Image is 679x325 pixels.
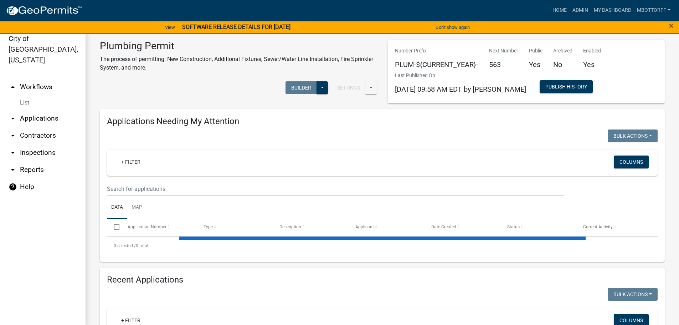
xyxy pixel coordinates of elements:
datatable-header-cell: Date Created [425,219,500,236]
p: Number Prefix [395,47,478,55]
datatable-header-cell: Type [196,219,272,236]
datatable-header-cell: Status [500,219,576,236]
button: Bulk Actions [608,130,658,142]
a: My Dashboard [591,4,634,17]
h5: 563 [489,60,518,69]
span: Applicant [355,224,374,229]
datatable-header-cell: Application Number [120,219,196,236]
span: Application Number [128,224,166,229]
h4: Recent Applications [107,275,658,285]
i: arrow_drop_down [9,131,17,140]
div: 0 total [107,237,658,255]
p: Enabled [583,47,601,55]
datatable-header-cell: Select [107,219,120,236]
input: Search for applications [107,182,564,196]
span: Current Activity [583,224,613,229]
strong: SOFTWARE RELEASE DETAILS FOR [DATE] [182,24,290,30]
span: Date Created [431,224,456,229]
i: help [9,183,17,191]
a: Home [550,4,570,17]
a: Mbottorff [634,4,673,17]
h4: Applications Needing My Attention [107,116,658,127]
a: + Filter [115,156,146,168]
h5: Yes [529,60,542,69]
h3: Plumbing Permit [100,40,377,52]
a: Admin [570,4,591,17]
a: Map [127,196,146,219]
p: Public [529,47,542,55]
button: Don't show again [433,21,473,33]
button: Columns [614,156,649,168]
button: Publish History [540,80,593,93]
p: Next Number [489,47,518,55]
p: Last Published On [395,72,526,79]
i: arrow_drop_down [9,114,17,123]
i: arrow_drop_down [9,148,17,157]
i: arrow_drop_up [9,83,17,91]
span: 0 selected / [114,243,136,248]
button: Close [669,21,674,30]
wm-modal-confirm: Workflow Publish History [540,84,593,90]
span: Description [279,224,301,229]
datatable-header-cell: Current Activity [576,219,652,236]
span: [DATE] 09:58 AM EDT by [PERSON_NAME] [395,85,526,93]
a: View [162,21,178,33]
a: Data [107,196,127,219]
h5: Yes [583,60,601,69]
i: arrow_drop_down [9,166,17,174]
button: Bulk Actions [608,288,658,301]
span: Status [507,224,520,229]
datatable-header-cell: Applicant [349,219,425,236]
datatable-header-cell: Description [273,219,349,236]
button: Settings [331,81,366,94]
span: Type [204,224,213,229]
p: Archived [553,47,572,55]
span: × [669,21,674,31]
button: Builder [286,81,317,94]
h5: PLUM-${CURRENT_YEAR}- [395,60,478,69]
h5: No [553,60,572,69]
p: The process of permitting: New Construction, Additional Fixtures, Sewer/Water Line Installation, ... [100,55,377,72]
